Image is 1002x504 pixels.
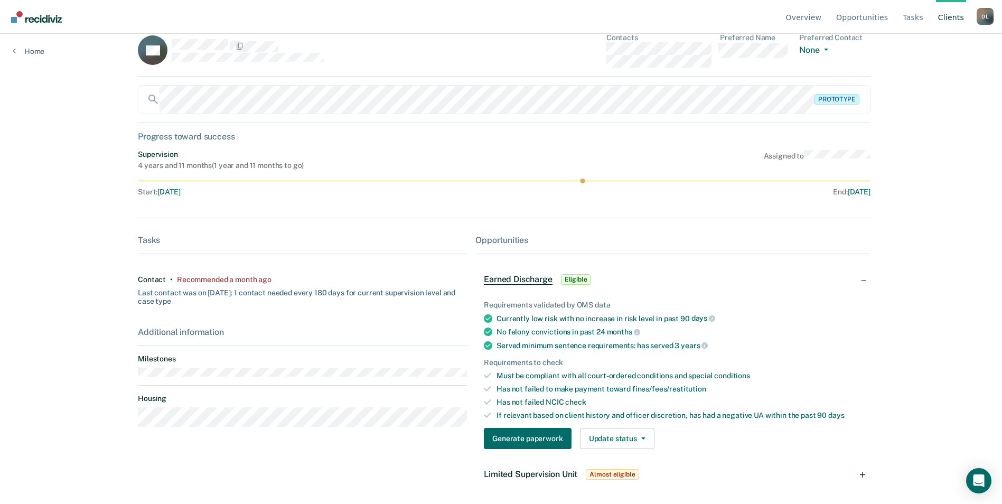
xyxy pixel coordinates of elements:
[170,275,173,284] div: •
[497,341,862,350] div: Served minimum sentence requirements: has served 3
[561,274,591,285] span: Eligible
[475,235,870,245] div: Opportunities
[157,188,180,196] span: [DATE]
[138,235,467,245] div: Tasks
[586,469,639,480] span: Almost eligible
[138,327,467,337] div: Additional information
[138,150,304,159] div: Supervision
[764,150,870,170] div: Assigned to
[138,394,467,403] dt: Housing
[509,188,870,197] div: End :
[484,274,552,285] span: Earned Discharge
[484,469,577,479] span: Limited Supervision Unit
[691,314,715,322] span: days
[607,328,640,336] span: months
[720,33,791,42] dt: Preferred Name
[138,354,467,363] dt: Milestones
[475,263,870,296] div: Earned DischargeEligible
[497,411,862,420] div: If relevant based on client history and officer discretion, has had a negative UA within the past 90
[497,398,862,407] div: Has not failed NCIC
[484,428,571,449] button: Generate paperwork
[606,33,711,42] dt: Contacts
[138,188,504,197] div: Start :
[799,45,832,57] button: None
[497,371,862,380] div: Must be compliant with all court-ordered conditions and special
[497,314,862,323] div: Currently low risk with no increase in risk level in past 90
[138,275,166,284] div: Contact
[714,371,750,380] span: conditions
[497,327,862,337] div: No felony convictions in past 24
[632,385,706,393] span: fines/fees/restitution
[484,301,862,310] div: Requirements validated by OMS data
[177,275,271,284] div: Recommended a month ago
[497,385,862,394] div: Has not failed to make payment toward
[977,8,994,25] button: Profile dropdown button
[11,11,62,23] img: Recidiviz
[681,341,708,350] span: years
[580,428,654,449] button: Update status
[977,8,994,25] div: D L
[475,458,870,491] div: Limited Supervision UnitAlmost eligible
[799,33,870,42] dt: Preferred Contact
[565,398,586,406] span: check
[138,132,870,142] div: Progress toward success
[966,468,991,493] div: Open Intercom Messenger
[138,284,467,306] div: Last contact was on [DATE]; 1 contact needed every 180 days for current supervision level and cas...
[484,358,862,367] div: Requirements to check
[138,161,304,170] div: 4 years and 11 months ( 1 year and 11 months to go )
[484,428,575,449] a: Navigate to form link
[848,188,870,196] span: [DATE]
[828,411,844,419] span: days
[13,46,44,56] a: Home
